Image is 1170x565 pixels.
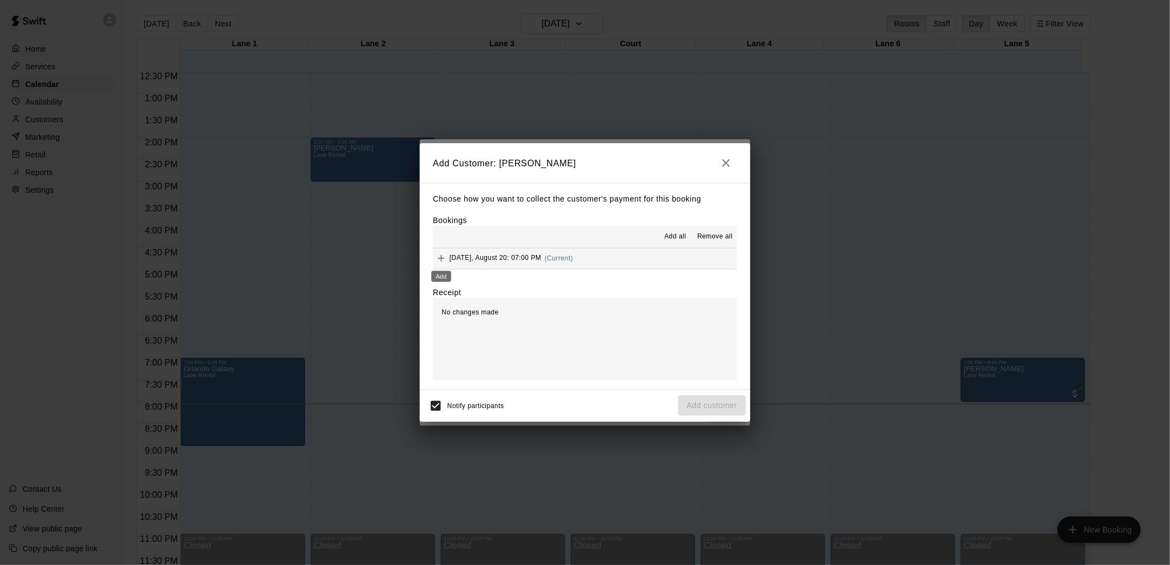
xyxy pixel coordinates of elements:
[545,254,573,262] span: (Current)
[664,231,686,242] span: Add all
[442,308,499,316] span: No changes made
[697,231,733,242] span: Remove all
[431,271,451,282] div: Add
[658,228,693,246] button: Add all
[420,143,750,183] h2: Add Customer: [PERSON_NAME]
[433,248,737,269] button: Add[DATE], August 20: 07:00 PM(Current)
[693,228,737,246] button: Remove all
[447,402,504,410] span: Notify participants
[449,254,541,262] span: [DATE], August 20: 07:00 PM
[433,216,467,225] label: Bookings
[433,254,449,262] span: Add
[433,192,737,206] p: Choose how you want to collect the customer's payment for this booking
[433,287,461,298] label: Receipt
